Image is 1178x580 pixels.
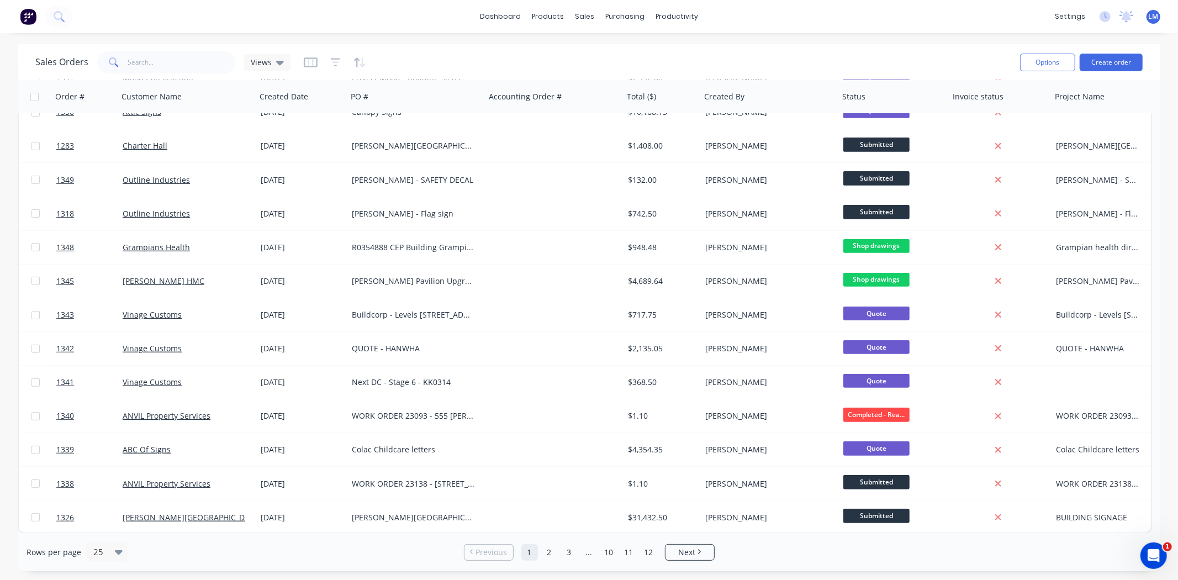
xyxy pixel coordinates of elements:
span: 1345 [56,276,74,287]
div: [PERSON_NAME] [705,140,828,151]
div: $4,689.64 [628,276,693,287]
span: Shop drawings [843,239,910,253]
div: [PERSON_NAME] [705,377,828,388]
div: Order # [55,91,84,102]
iframe: Intercom live chat [1140,542,1167,569]
span: Shop drawings [843,273,910,287]
div: [DATE] [261,140,343,151]
a: Page 1 is your current page [521,544,538,561]
a: [PERSON_NAME] HMC [123,276,204,286]
a: ANVIL Property Services [123,478,210,489]
div: [DATE] [261,276,343,287]
span: Quote [843,441,910,455]
span: 1343 [56,309,74,320]
span: Previous [476,547,507,558]
div: Total ($) [627,91,656,102]
div: $2,135.05 [628,343,693,354]
span: 1340 [56,410,74,421]
a: 1340 [56,399,123,433]
div: [PERSON_NAME] [705,343,828,354]
div: $1,408.00 [628,140,693,151]
a: Jump forward [581,544,598,561]
a: Outline Industries [123,208,190,219]
div: $31,432.50 [628,512,693,523]
a: dashboard [474,8,526,25]
div: [PERSON_NAME] [705,478,828,489]
a: Vinage Customs [123,309,182,320]
div: [PERSON_NAME] - Flag sign [1056,208,1140,219]
span: LM [1149,12,1159,22]
div: $1.10 [628,478,693,489]
div: $742.50 [628,208,693,219]
div: Project Name [1055,91,1105,102]
div: Next DC - Stage 6 - KK0314 [352,377,474,388]
span: Views [251,56,272,68]
div: R0354888 CEP Building Grampian health directional signage [352,242,474,253]
span: Quote [843,374,910,388]
a: 1349 [56,164,123,197]
span: Quote [843,307,910,320]
div: [DATE] [261,377,343,388]
div: Created By [704,91,744,102]
div: settings [1049,8,1091,25]
div: BUILDING SIGNAGE [1056,512,1140,523]
div: [DATE] [261,309,343,320]
a: Vinage Customs [123,343,182,354]
div: WORK ORDER 23138 - [STREET_ADDRESS]. [352,478,474,489]
a: Previous page [464,547,513,558]
div: WORK ORDER 23093 - 555 [PERSON_NAME]. [352,410,474,421]
a: Grampians Health [123,242,190,252]
div: $717.75 [628,309,693,320]
a: 1318 [56,197,123,230]
div: [PERSON_NAME] Pavilion Upgrade [352,276,474,287]
div: [PERSON_NAME][GEOGRAPHIC_DATA] - School House Signage [1056,140,1140,151]
div: $4,354.35 [628,444,693,455]
a: 1339 [56,433,123,466]
div: Accounting Order # [489,91,562,102]
div: [PERSON_NAME] - SAFETY DECAL [1056,175,1140,186]
div: WORK ORDER 23138 - [STREET_ADDRESS]. [1056,478,1140,489]
div: [DATE] [261,410,343,421]
a: 1326 [56,501,123,534]
span: 1338 [56,478,74,489]
a: 1343 [56,298,123,331]
div: Created Date [260,91,308,102]
div: [PERSON_NAME] - Flag sign [352,208,474,219]
span: 1339 [56,444,74,455]
div: [PERSON_NAME][GEOGRAPHIC_DATA] - School House Signage [352,140,474,151]
span: 1341 [56,377,74,388]
div: [PERSON_NAME] [705,309,828,320]
div: products [526,8,569,25]
a: 1345 [56,265,123,298]
div: PO # [351,91,368,102]
div: Status [842,91,865,102]
div: [PERSON_NAME] [705,444,828,455]
a: Outline Industries [123,175,190,185]
span: Submitted [843,205,910,219]
a: Page 11 [621,544,637,561]
div: Buildcorp - Levels [STREET_ADDRESS][PERSON_NAME] [1056,309,1140,320]
div: Customer Name [122,91,182,102]
div: $132.00 [628,175,693,186]
div: QUOTE - HANWHA [352,343,474,354]
a: ANVIL Property Services [123,410,210,421]
div: [DATE] [261,512,343,523]
span: Quote [843,340,910,354]
button: Create order [1080,54,1143,71]
a: Page 2 [541,544,558,561]
div: [PERSON_NAME] [705,410,828,421]
span: 1349 [56,175,74,186]
div: [DATE] [261,175,343,186]
span: Completed - Rea... [843,408,910,421]
div: [PERSON_NAME] [705,208,828,219]
ul: Pagination [459,544,719,561]
div: Colac Childcare letters [1056,444,1140,455]
div: sales [569,8,600,25]
div: QUOTE - HANWHA [1056,343,1140,354]
div: Grampian health directional signage [1056,242,1140,253]
span: 1318 [56,208,74,219]
a: Page 10 [601,544,617,561]
div: WORK ORDER 23093 - 555 [PERSON_NAME]. [1056,410,1140,421]
div: [PERSON_NAME] - SAFETY DECAL [352,175,474,186]
div: [PERSON_NAME][GEOGRAPHIC_DATA][PERSON_NAME] - BUILDING SIGNAGE [352,512,474,523]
